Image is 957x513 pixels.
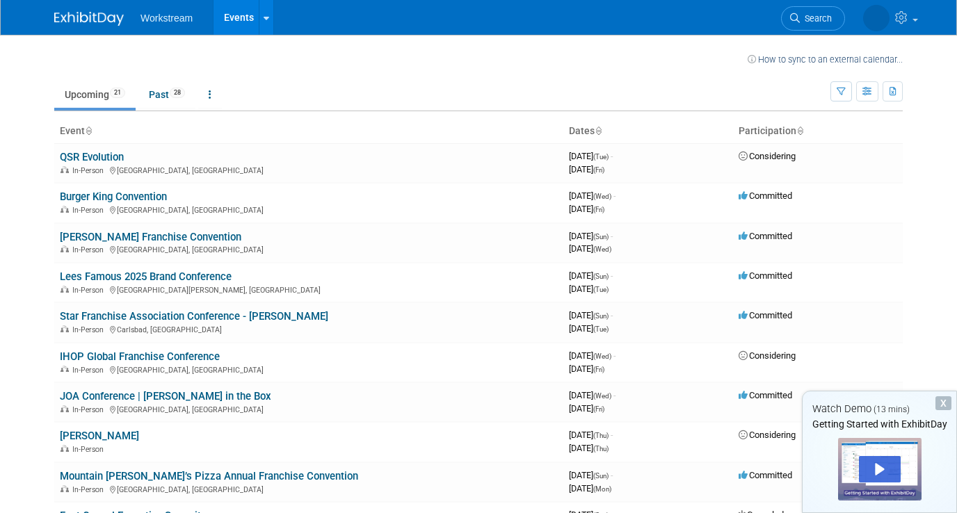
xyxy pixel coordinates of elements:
[110,88,125,98] span: 21
[593,432,609,439] span: (Thu)
[593,312,609,320] span: (Sun)
[593,485,611,493] span: (Mon)
[739,270,792,281] span: Committed
[739,390,792,400] span: Committed
[593,286,609,293] span: (Tue)
[739,190,792,201] span: Committed
[60,323,558,334] div: Carlsbad, [GEOGRAPHIC_DATA]
[72,445,108,454] span: In-Person
[61,206,69,213] img: In-Person Event
[569,231,613,241] span: [DATE]
[796,125,803,136] a: Sort by Participation Type
[60,270,232,283] a: Lees Famous 2025 Brand Conference
[72,286,108,295] span: In-Person
[593,366,604,373] span: (Fri)
[60,284,558,295] div: [GEOGRAPHIC_DATA][PERSON_NAME], [GEOGRAPHIC_DATA]
[613,190,616,201] span: -
[739,231,792,241] span: Committed
[733,120,903,143] th: Participation
[569,151,613,161] span: [DATE]
[61,245,69,252] img: In-Person Event
[60,190,167,203] a: Burger King Convention
[569,483,611,494] span: [DATE]
[611,270,613,281] span: -
[54,120,563,143] th: Event
[593,272,609,280] span: (Sun)
[593,206,604,213] span: (Fri)
[569,430,613,440] span: [DATE]
[935,396,951,410] div: Dismiss
[72,485,108,494] span: In-Person
[613,390,616,400] span: -
[563,120,733,143] th: Dates
[569,323,609,334] span: [DATE]
[569,403,604,414] span: [DATE]
[569,190,616,201] span: [DATE]
[569,443,609,453] span: [DATE]
[60,483,558,494] div: [GEOGRAPHIC_DATA], [GEOGRAPHIC_DATA]
[60,390,271,402] a: JOA Conference | [PERSON_NAME] in the Box
[569,350,616,361] span: [DATE]
[60,204,558,215] div: [GEOGRAPHIC_DATA], [GEOGRAPHIC_DATA]
[569,390,616,400] span: [DATE]
[739,470,792,480] span: Committed
[60,243,558,254] div: [GEOGRAPHIC_DATA], [GEOGRAPHIC_DATA]
[60,430,139,442] a: [PERSON_NAME]
[593,472,609,480] span: (Sun)
[569,364,604,374] span: [DATE]
[569,204,604,214] span: [DATE]
[593,153,609,161] span: (Tue)
[803,417,956,431] div: Getting Started with ExhibitDay
[60,364,558,375] div: [GEOGRAPHIC_DATA], [GEOGRAPHIC_DATA]
[569,470,613,480] span: [DATE]
[61,166,69,173] img: In-Person Event
[72,325,108,334] span: In-Person
[611,310,613,320] span: -
[54,81,136,108] a: Upcoming21
[60,231,241,243] a: [PERSON_NAME] Franchise Convention
[72,166,108,175] span: In-Person
[61,325,69,332] img: In-Person Event
[60,470,358,482] a: Mountain [PERSON_NAME]’s Pizza Annual Franchise Convention
[54,12,124,26] img: ExhibitDay
[613,350,616,361] span: -
[138,81,195,108] a: Past28
[61,445,69,452] img: In-Person Event
[170,88,185,98] span: 28
[72,366,108,375] span: In-Person
[595,125,602,136] a: Sort by Start Date
[593,166,604,174] span: (Fri)
[60,350,220,363] a: IHOP Global Franchise Conference
[60,164,558,175] div: [GEOGRAPHIC_DATA], [GEOGRAPHIC_DATA]
[739,151,796,161] span: Considering
[61,286,69,293] img: In-Person Event
[569,270,613,281] span: [DATE]
[72,245,108,254] span: In-Person
[85,125,92,136] a: Sort by Event Name
[60,403,558,414] div: [GEOGRAPHIC_DATA], [GEOGRAPHIC_DATA]
[72,405,108,414] span: In-Person
[739,310,792,320] span: Committed
[800,13,832,24] span: Search
[593,445,609,453] span: (Thu)
[593,193,611,200] span: (Wed)
[859,456,901,482] div: Play
[739,430,796,440] span: Considering
[748,54,903,65] a: How to sync to an external calendar...
[61,366,69,373] img: In-Person Event
[863,5,890,31] img: Jean Rocha
[60,151,124,163] a: QSR Evolution
[60,310,328,323] a: Star Franchise Association Conference - [PERSON_NAME]
[569,164,604,174] span: [DATE]
[593,233,609,241] span: (Sun)
[611,430,613,440] span: -
[611,151,613,161] span: -
[593,325,609,333] span: (Tue)
[781,6,845,31] a: Search
[72,206,108,215] span: In-Person
[569,310,613,320] span: [DATE]
[739,350,796,361] span: Considering
[569,284,609,294] span: [DATE]
[803,402,956,416] div: Watch Demo
[593,392,611,400] span: (Wed)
